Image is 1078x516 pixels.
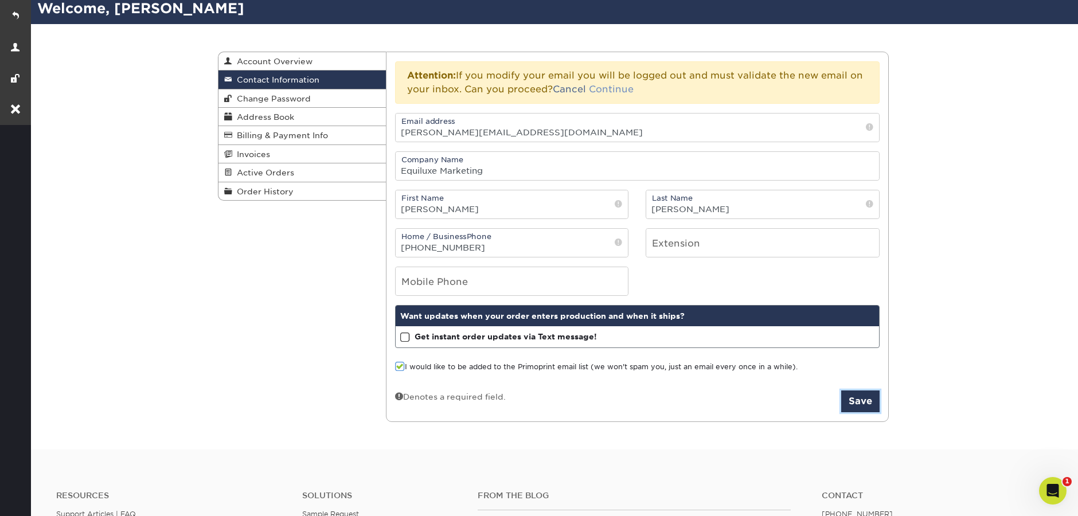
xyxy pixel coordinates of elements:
h4: Solutions [302,491,460,501]
a: Cancel [553,84,586,95]
a: Billing & Payment Info [218,126,386,144]
span: Change Password [232,94,311,103]
span: Contact Information [232,75,319,84]
span: Account Overview [232,57,313,66]
strong: Attention: [407,70,456,81]
a: Active Orders [218,163,386,182]
span: Order History [232,187,294,196]
strong: Get instant order updates via Text message! [415,332,597,341]
h4: Resources [56,491,285,501]
span: 1 [1063,477,1072,486]
a: Invoices [218,145,386,163]
div: Want updates when your order enters production and when it ships? [396,306,880,326]
a: Order History [218,182,386,200]
span: Billing & Payment Info [232,131,328,140]
iframe: Intercom live chat [1039,477,1067,505]
a: Change Password [218,89,386,108]
h4: From the Blog [478,491,791,501]
div: If you modify your email you will be logged out and must validate the new email on your inbox. Ca... [395,61,880,104]
a: Account Overview [218,52,386,71]
a: Address Book [218,108,386,126]
span: Invoices [232,150,270,159]
button: Save [841,390,880,412]
label: I would like to be added to the Primoprint email list (we won't spam you, just an email every onc... [395,362,798,373]
div: Denotes a required field. [395,390,506,402]
span: Active Orders [232,168,294,177]
a: Continue [589,84,634,95]
span: Address Book [232,112,294,122]
a: Contact [822,491,1050,501]
a: Contact Information [218,71,386,89]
